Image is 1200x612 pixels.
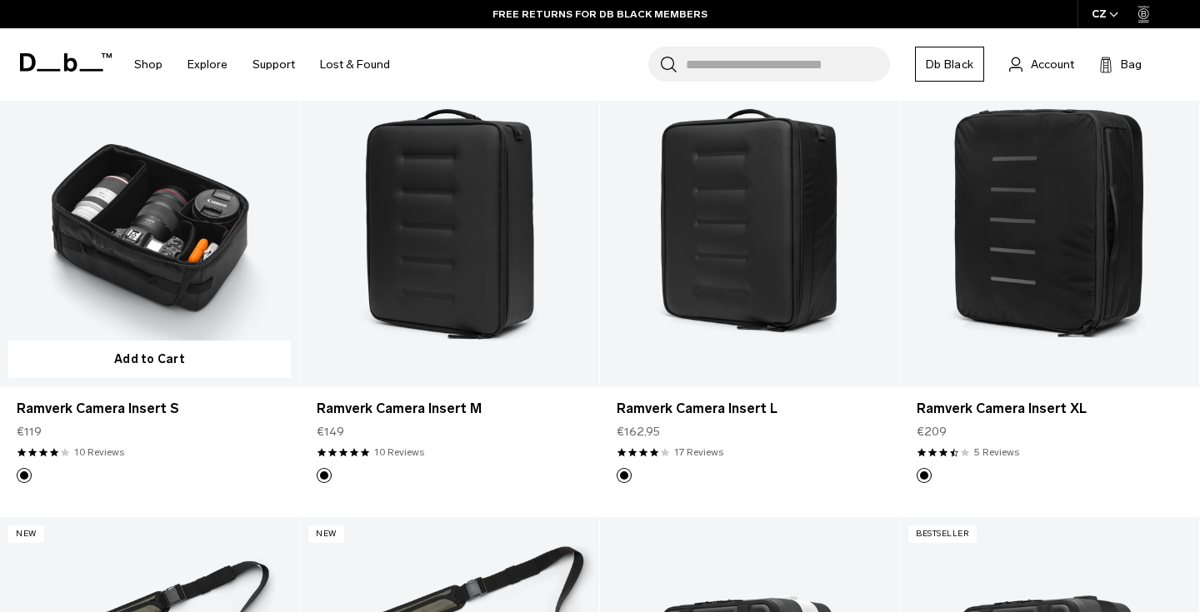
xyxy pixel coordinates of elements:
[17,468,32,483] button: Black Out
[317,423,344,440] span: €149
[1031,56,1074,73] span: Account
[300,54,599,386] a: Ramverk Camera Insert M
[17,423,42,440] span: €119
[8,525,44,543] p: New
[252,35,295,94] a: Support
[900,54,1199,386] a: Ramverk Camera Insert XL
[1009,54,1074,74] a: Account
[674,445,723,460] a: 17 reviews
[374,445,424,460] a: 10 reviews
[17,399,282,419] a: Ramverk Camera Insert S
[317,399,582,419] a: Ramverk Camera Insert M
[617,399,882,419] a: Ramverk Camera Insert L
[122,28,402,101] nav: Main Navigation
[492,7,707,22] a: FREE RETURNS FOR DB BLACK MEMBERS
[908,525,977,543] p: Bestseller
[617,423,660,440] span: €162,95
[134,35,162,94] a: Shop
[915,47,984,82] a: Db Black
[320,35,390,94] a: Lost & Found
[917,468,932,483] button: Black Out
[974,445,1019,460] a: 5 reviews
[600,54,899,386] a: Ramverk Camera Insert L
[617,468,632,483] button: Black Out
[187,35,227,94] a: Explore
[308,525,344,543] p: New
[917,399,1182,419] a: Ramverk Camera Insert XL
[1121,56,1142,73] span: Bag
[917,423,947,440] span: €209
[1099,54,1142,74] button: Bag
[74,445,124,460] a: 10 reviews
[317,468,332,483] button: Black Out
[8,341,291,378] button: Add to Cart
